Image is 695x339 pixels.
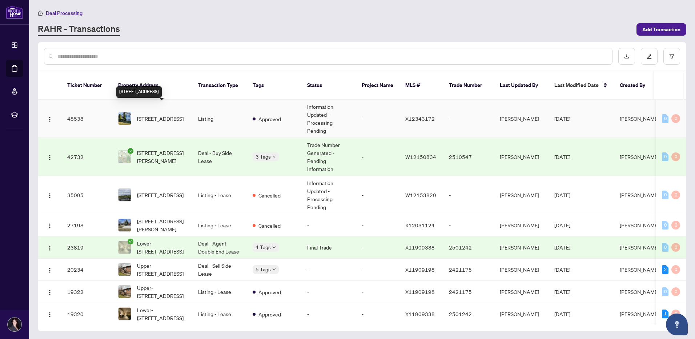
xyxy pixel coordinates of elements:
[301,138,356,176] td: Trade Number Generated - Pending Information
[61,138,112,176] td: 42732
[636,23,686,36] button: Add Transaction
[443,236,494,259] td: 2501242
[356,71,399,100] th: Project Name
[405,244,435,251] span: X11909338
[44,286,56,298] button: Logo
[356,303,399,325] td: -
[118,112,131,125] img: thumbnail-img
[405,192,436,198] span: W12153820
[624,54,629,59] span: download
[554,311,570,317] span: [DATE]
[554,115,570,122] span: [DATE]
[258,310,281,318] span: Approved
[192,176,247,214] td: Listing - Lease
[662,243,668,252] div: 0
[620,244,659,251] span: [PERSON_NAME]
[356,176,399,214] td: -
[356,100,399,138] td: -
[118,189,131,201] img: thumbnail-img
[47,267,53,273] img: Logo
[137,306,186,322] span: Lower-[STREET_ADDRESS]
[47,155,53,160] img: Logo
[671,287,680,296] div: 0
[47,223,53,229] img: Logo
[620,222,659,228] span: [PERSON_NAME]
[272,155,276,159] span: down
[46,10,83,16] span: Deal Processing
[671,114,680,123] div: 0
[61,303,112,325] td: 19320
[137,239,186,255] span: Lower-[STREET_ADDRESS]
[44,151,56,163] button: Logo
[405,153,436,160] span: W12150834
[554,266,570,273] span: [DATE]
[118,286,131,298] img: thumbnail-img
[137,149,186,165] span: [STREET_ADDRESS][PERSON_NAME]
[356,236,399,259] td: -
[47,116,53,122] img: Logo
[443,176,494,214] td: -
[128,148,133,154] span: check-circle
[662,191,668,199] div: 0
[47,245,53,251] img: Logo
[44,264,56,275] button: Logo
[192,138,247,176] td: Deal - Buy Side Lease
[405,115,435,122] span: X12343172
[192,236,247,259] td: Deal - Agent Double End Lease
[301,100,356,138] td: Information Updated - Processing Pending
[494,259,549,281] td: [PERSON_NAME]
[443,138,494,176] td: 2510547
[128,239,133,244] span: check-circle
[554,244,570,251] span: [DATE]
[137,262,186,278] span: Upper-[STREET_ADDRESS]
[61,236,112,259] td: 23819
[137,284,186,300] span: Upper-[STREET_ADDRESS]
[405,311,435,317] span: X11909338
[618,48,635,65] button: download
[137,115,184,123] span: [STREET_ADDRESS]
[620,153,659,160] span: [PERSON_NAME]
[671,191,680,199] div: 0
[666,314,688,335] button: Open asap
[301,281,356,303] td: -
[192,214,247,236] td: Listing - Lease
[494,71,549,100] th: Last Updated By
[258,288,281,296] span: Approved
[443,214,494,236] td: -
[44,113,56,124] button: Logo
[44,219,56,231] button: Logo
[256,152,271,161] span: 3 Tags
[549,71,614,100] th: Last Modified Date
[443,303,494,325] td: 2501242
[620,311,659,317] span: [PERSON_NAME]
[61,176,112,214] td: 35095
[118,151,131,163] img: thumbnail-img
[443,259,494,281] td: 2421175
[61,281,112,303] td: 19322
[38,23,120,36] a: RAHR - Transactions
[662,287,668,296] div: 0
[443,281,494,303] td: 2421175
[494,236,549,259] td: [PERSON_NAME]
[192,71,247,100] th: Transaction Type
[620,192,659,198] span: [PERSON_NAME]
[662,152,668,161] div: 0
[405,288,435,295] span: X11909198
[256,243,271,251] span: 4 Tags
[620,266,659,273] span: [PERSON_NAME]
[671,265,680,274] div: 0
[44,242,56,253] button: Logo
[554,288,570,295] span: [DATE]
[258,222,281,230] span: Cancelled
[671,310,680,318] div: 0
[554,192,570,198] span: [DATE]
[258,115,281,123] span: Approved
[494,303,549,325] td: [PERSON_NAME]
[116,86,162,98] div: [STREET_ADDRESS]
[301,71,356,100] th: Status
[662,114,668,123] div: 0
[301,259,356,281] td: -
[494,281,549,303] td: [PERSON_NAME]
[669,54,674,59] span: filter
[494,100,549,138] td: [PERSON_NAME]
